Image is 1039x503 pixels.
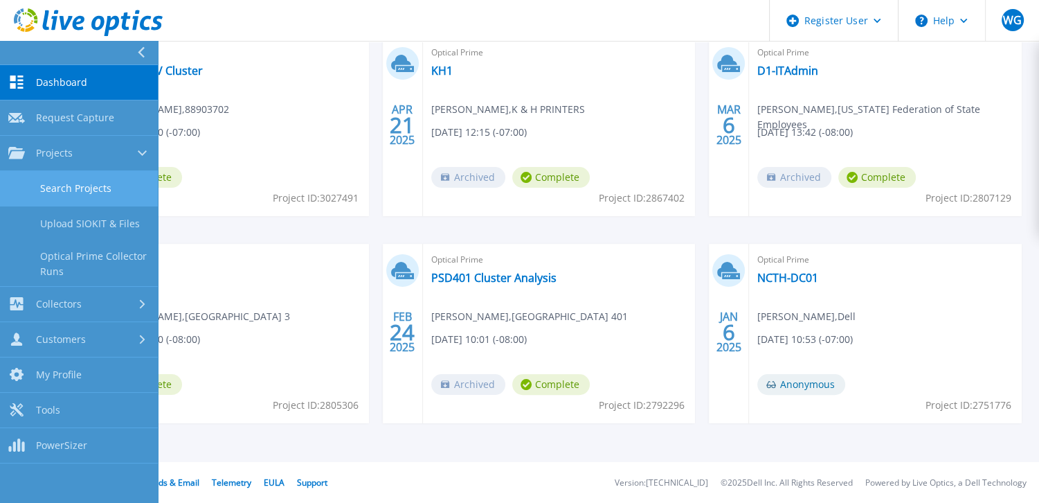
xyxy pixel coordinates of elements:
[757,102,1022,132] span: [PERSON_NAME] , [US_STATE] Federation of State Employees
[512,374,590,395] span: Complete
[105,309,290,324] span: [PERSON_NAME] , [GEOGRAPHIC_DATA] 3
[757,167,831,188] span: Archived
[105,252,361,267] span: Optical Prime
[36,298,82,310] span: Collectors
[721,479,853,488] li: © 2025 Dell Inc. All Rights Reserved
[757,64,818,78] a: D1-ITAdmin
[431,102,585,117] span: [PERSON_NAME] , K & H PRINTERS
[757,252,1013,267] span: Optical Prime
[431,252,687,267] span: Optical Prime
[36,439,87,452] span: PowerSizer
[599,191,685,206] span: Project ID: 2867402
[615,479,708,488] li: Version: [TECHNICAL_ID]
[431,45,687,60] span: Optical Prime
[925,191,1011,206] span: Project ID: 2807129
[431,167,505,188] span: Archived
[757,45,1013,60] span: Optical Prime
[389,100,415,150] div: APR 2025
[838,167,916,188] span: Complete
[716,307,742,358] div: JAN 2025
[716,100,742,150] div: MAR 2025
[925,398,1011,413] span: Project ID: 2751776
[36,369,82,381] span: My Profile
[264,477,284,488] a: EULA
[757,125,853,140] span: [DATE] 13:42 (-08:00)
[36,333,86,346] span: Customers
[36,112,114,124] span: Request Capture
[865,479,1027,488] li: Powered by Live Optics, a Dell Technology
[36,76,87,89] span: Dashboard
[431,64,453,78] a: KH1
[431,332,527,347] span: [DATE] 10:01 (-08:00)
[297,477,327,488] a: Support
[36,147,73,159] span: Projects
[431,309,628,324] span: [PERSON_NAME] , [GEOGRAPHIC_DATA] 401
[273,398,359,413] span: Project ID: 2805306
[431,125,527,140] span: [DATE] 12:15 (-07:00)
[723,119,735,131] span: 6
[36,404,60,416] span: Tools
[431,271,557,285] a: PSD401 Cluster Analysis
[212,477,251,488] a: Telemetry
[1003,15,1022,26] span: WG
[273,191,359,206] span: Project ID: 3027491
[512,167,590,188] span: Complete
[431,374,505,395] span: Archived
[153,477,199,488] a: Ads & Email
[723,326,735,338] span: 6
[757,309,856,324] span: [PERSON_NAME] , Dell
[390,119,415,131] span: 21
[757,374,845,395] span: Anonymous
[105,45,361,60] span: Optical Prime
[390,326,415,338] span: 24
[757,271,818,285] a: NCTH-DC01
[389,307,415,358] div: FEB 2025
[757,332,853,347] span: [DATE] 10:53 (-07:00)
[599,398,685,413] span: Project ID: 2792296
[105,102,229,117] span: [PERSON_NAME] , 88903702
